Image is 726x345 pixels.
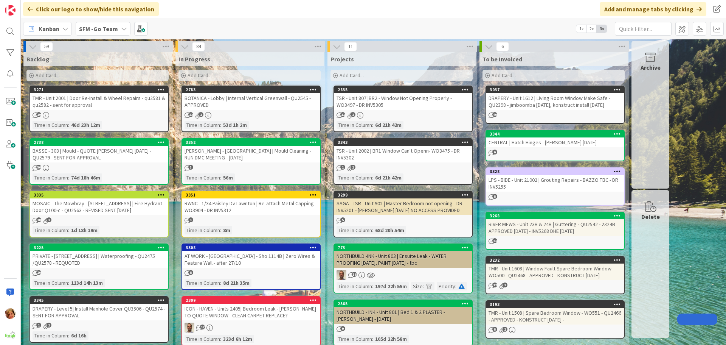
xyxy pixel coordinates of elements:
[47,323,51,328] span: 1
[486,308,624,325] div: TMR - Unit 1508 | Spare Bedroom Window - WO551 - QU2466 - APPROVED - KONSTRUCT [DATE] -
[486,264,624,280] div: TMR - Unit 1608 | Window Fault Spare Bedroom Window- WO500 - QU2468 - APPROVED - KONSTRUCT [DATE]
[490,302,624,307] div: 3193
[186,140,320,145] div: 3352
[340,72,364,79] span: Add Card...
[221,226,232,234] div: 8m
[39,24,59,33] span: Kanban
[338,245,472,250] div: 773
[178,55,210,63] span: In Progress
[334,251,472,268] div: NORTHBUILD -INK - Unit 803 | Ensuite Leak - WATER PROOFING [DATE], PAINT [DATE] - tbc
[486,86,624,93] div: 3037
[486,301,624,325] div: 3193TMR - Unit 1508 | Spare Bedroom Window - WO551 - QU2466 - APPROVED - KONSTRUCT [DATE] -
[186,87,320,92] div: 2783
[334,244,472,268] div: 773NORTHBUILD -INK - Unit 803 | Ensuite Leak - WATER PROOFING [DATE], PAINT [DATE] - tbc
[188,112,193,117] span: 22
[34,245,168,250] div: 3225
[482,55,522,63] span: To be Invoiced
[492,327,497,332] span: 8
[486,93,624,110] div: DRAPERY - Unit 1612 | Living Room Window Make Safe - QU2398 - jimboomba [DATE], konstruct install...
[334,270,472,280] div: SD
[188,165,193,170] span: 3
[68,331,69,340] span: :
[68,173,69,182] span: :
[33,226,68,234] div: Time in Column
[490,87,624,92] div: 3037
[334,307,472,324] div: NORTHBUILD - INK - Unit 801 | Bed 1 & 2 PLASTER - [PERSON_NAME] - [DATE]
[30,198,168,215] div: MOSAIC - The Mowbray - [STREET_ADDRESS] | Fire Hydrant Door Q100-c - QU2563 - REVISED SENT [DATE]
[411,282,423,290] div: Size
[220,335,221,343] span: :
[220,226,221,234] span: :
[30,146,168,162] div: BASSE - 303 | Mould - QUOTE [PERSON_NAME] [DATE] - QU2579 - SENT FOR APPROVAL
[351,112,355,117] span: 2
[492,72,516,79] span: Add Card...
[337,282,372,290] div: Time in Column
[30,86,168,110] div: 3271TMR - Unit 2001 | Door Re-Install & Wheel Repairs - qu2581 & qu2582 - sent for approval
[68,226,69,234] span: :
[330,55,354,63] span: Projects
[340,165,345,170] span: 1
[30,297,168,304] div: 3345
[182,192,320,215] div: 3351RWNC - 1/34 Paisley Dv Lawnton | Re-attach Metal Capping WO3904 - DR INV5312
[338,140,472,145] div: 3343
[334,198,472,215] div: SAGA - TSR - Unit 902 | Master Bedroom not opening - DR INV5201 - [PERSON_NAME] [DATE] NO ACCESS ...
[69,173,102,182] div: 74d 18h 46m
[182,198,320,215] div: RWNC - 1/34 Paisley Dv Lawnton | Re-attach Metal Capping WO3904 - DR INV5312
[30,244,168,251] div: 3225
[68,279,69,287] span: :
[30,192,168,215] div: 3335MOSAIC - The Mowbray - [STREET_ADDRESS] | Fire Hydrant Door Q100-c - QU2563 - REVISED SENT [D...
[423,282,424,290] span: :
[486,131,624,137] div: 3344
[182,146,320,162] div: [PERSON_NAME] - [GEOGRAPHIC_DATA] | Mould Cleaning - RUN DMC MEETING - [DATE]
[334,93,472,110] div: TSR - Unit 807 |BR2 - Window Not Opening Properly - WO3497 - DR INV5305
[338,192,472,198] div: 3299
[496,42,509,51] span: 6
[186,298,320,303] div: 2309
[30,251,168,268] div: PRIVATE - [STREET_ADDRESS] | Waterproofing - QU2475 /QU2578 - REQUOTED
[185,226,220,234] div: Time in Column
[23,2,159,16] div: Click our logo to show/hide this navigation
[486,301,624,308] div: 3193
[372,282,373,290] span: :
[40,42,53,51] span: 59
[373,173,403,182] div: 6d 21h 42m
[492,194,497,199] span: 8
[33,279,68,287] div: Time in Column
[30,244,168,268] div: 3225PRIVATE - [STREET_ADDRESS] | Waterproofing - QU2475 /QU2578 - REQUOTED
[641,212,660,221] div: Delete
[182,297,320,304] div: 2309
[334,192,472,215] div: 3299SAGA - TSR - Unit 902 | Master Bedroom not opening - DR INV5201 - [PERSON_NAME] [DATE] NO ACC...
[36,217,41,222] span: 10
[490,258,624,263] div: 3232
[221,279,251,287] div: 8d 21h 35m
[182,192,320,198] div: 3351
[337,173,372,182] div: Time in Column
[486,131,624,147] div: 3344CENTRAL | Hatch Hinges - [PERSON_NAME] [DATE]
[69,121,102,129] div: 46d 23h 12m
[337,121,372,129] div: Time in Column
[36,165,41,170] span: 56
[182,139,320,146] div: 3352
[486,257,624,264] div: 3232
[372,121,373,129] span: :
[30,139,168,162] div: 2738BASSE - 303 | Mould - QUOTE [PERSON_NAME] [DATE] - QU2579 - SENT FOR APPROVAL
[337,226,372,234] div: Time in Column
[486,168,624,192] div: 3328LPS - BIDE - Unit 21002 | Grouting Repairs - BAZZO TBC - DR INV5255
[188,217,193,222] span: 1
[47,217,51,222] span: 1
[185,335,220,343] div: Time in Column
[186,192,320,198] div: 3351
[492,283,497,287] span: 12
[221,335,254,343] div: 323d 6h 12m
[36,270,41,275] span: 20
[492,238,497,243] span: 41
[182,93,320,110] div: BOTANICA - Lobby | Internal Vertical Greenwall - QU2545 - APPROVED
[334,86,472,110] div: 2835TSR - Unit 807 |BR2 - Window Not Opening Properly - WO3497 - DR INV5305
[490,131,624,137] div: 3344
[373,282,409,290] div: 197d 22h 55m
[372,335,373,343] span: :
[5,308,16,319] img: KD
[30,86,168,93] div: 3271
[34,87,168,92] div: 3271
[486,137,624,147] div: CENTRAL | Hatch Hinges - [PERSON_NAME] [DATE]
